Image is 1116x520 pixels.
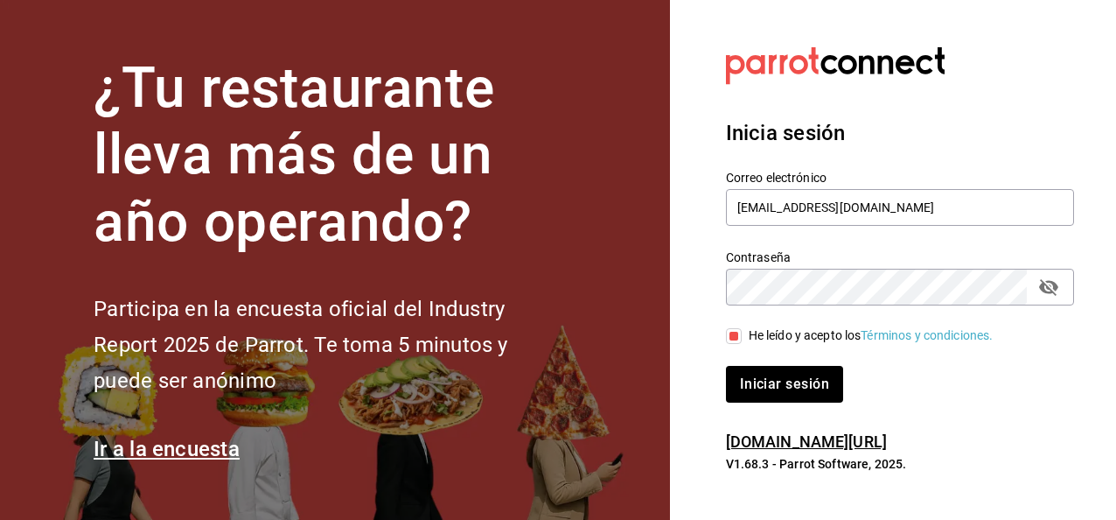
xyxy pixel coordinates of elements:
a: Términos y condiciones. [861,328,993,342]
label: Correo electrónico [726,171,1074,183]
h2: Participa en la encuesta oficial del Industry Report 2025 de Parrot. Te toma 5 minutos y puede se... [94,292,566,398]
a: [DOMAIN_NAME][URL] [726,432,887,451]
a: Ir a la encuesta [94,437,240,461]
h3: Inicia sesión [726,117,1074,149]
div: He leído y acepto los [749,327,994,345]
input: Ingresa tu correo electrónico [726,189,1074,226]
label: Contraseña [726,250,1074,263]
p: V1.68.3 - Parrot Software, 2025. [726,455,1074,473]
button: passwordField [1034,272,1064,302]
button: Iniciar sesión [726,366,843,403]
h1: ¿Tu restaurante lleva más de un año operando? [94,55,566,256]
